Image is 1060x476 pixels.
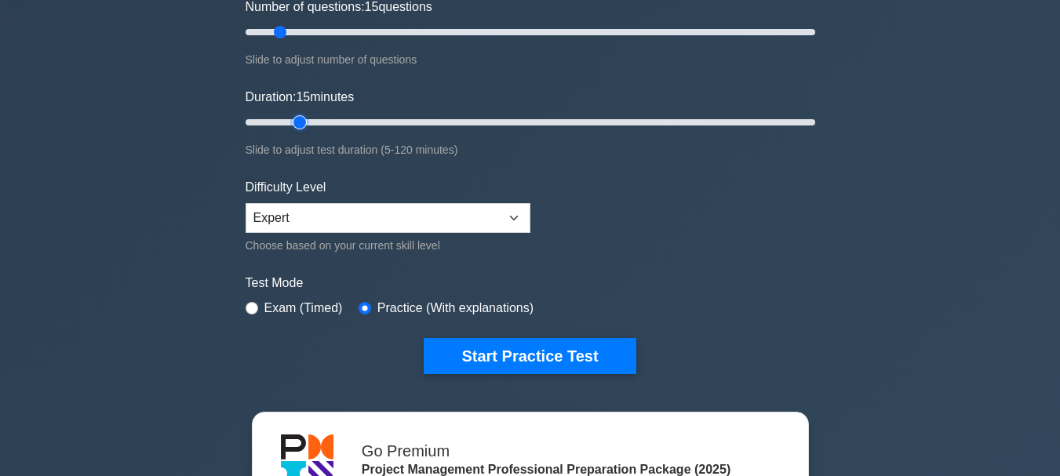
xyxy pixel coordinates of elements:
label: Practice (With explanations) [377,299,534,318]
label: Difficulty Level [246,178,326,197]
label: Test Mode [246,274,815,293]
div: Choose based on your current skill level [246,236,530,255]
div: Slide to adjust number of questions [246,50,815,69]
button: Start Practice Test [424,338,636,374]
label: Exam (Timed) [264,299,343,318]
span: 15 [296,90,310,104]
div: Slide to adjust test duration (5-120 minutes) [246,140,815,159]
label: Duration: minutes [246,88,355,107]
